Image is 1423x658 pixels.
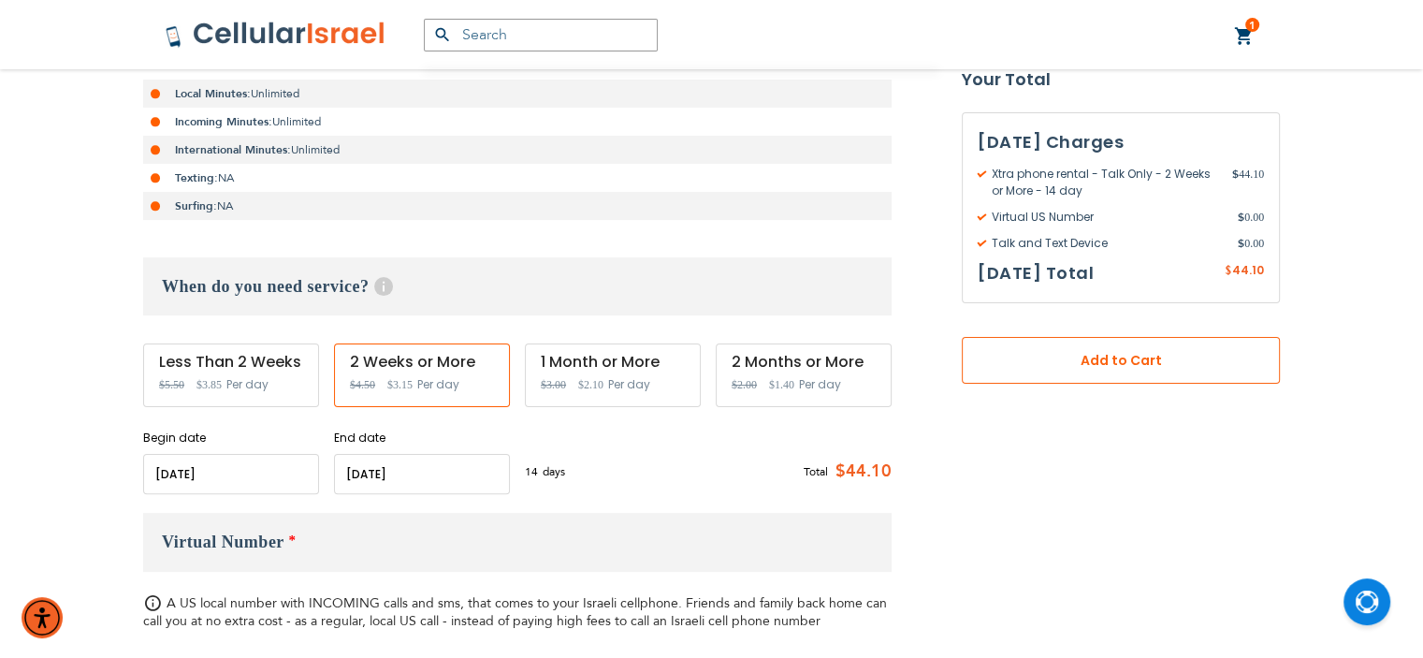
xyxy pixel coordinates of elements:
[424,19,658,51] input: Search
[1238,209,1244,226] span: $
[1238,235,1244,252] span: $
[962,337,1280,384] button: Add to Cart
[143,108,892,136] li: Unlimited
[175,114,272,129] strong: Incoming Minutes:
[541,378,566,391] span: $3.00
[374,277,393,296] span: Help
[143,594,887,630] span: A US local number with INCOMING calls and sms, that comes to your Israeli cellphone. Friends and ...
[143,257,892,315] h3: When do you need service?
[334,430,510,446] label: End date
[525,463,543,480] span: 14
[143,164,892,192] li: NA
[978,235,1238,252] span: Talk and Text Device
[175,142,291,157] strong: International Minutes:
[978,128,1264,156] h3: [DATE] Charges
[143,430,319,446] label: Begin date
[159,378,184,391] span: $5.50
[1225,263,1232,280] span: $
[162,533,284,551] span: Virtual Number
[769,378,794,391] span: $1.40
[350,378,375,391] span: $4.50
[1232,166,1264,199] span: 44.10
[828,458,892,486] span: $44.10
[159,354,303,371] div: Less Than 2 Weeks
[350,354,494,371] div: 2 Weeks or More
[22,597,63,638] div: Accessibility Menu
[1238,235,1264,252] span: 0.00
[165,21,386,49] img: Cellular Israel
[1024,351,1218,371] span: Add to Cart
[978,259,1094,287] h3: [DATE] Total
[1232,262,1264,278] span: 44.10
[143,454,319,494] input: MM/DD/YYYY
[543,463,565,480] span: days
[1232,166,1239,183] span: $
[804,463,828,480] span: Total
[417,376,459,393] span: Per day
[143,80,892,108] li: Unlimited
[1238,209,1264,226] span: 0.00
[732,354,876,371] div: 2 Months or More
[1249,18,1256,33] span: 1
[196,378,222,391] span: $3.85
[226,376,269,393] span: Per day
[978,166,1232,199] span: Xtra phone rental - Talk Only - 2 Weeks or More - 14 day
[732,378,757,391] span: $2.00
[143,136,892,164] li: Unlimited
[143,192,892,220] li: NA
[387,378,413,391] span: $3.15
[175,86,251,101] strong: Local Minutes:
[175,170,218,185] strong: Texting:
[978,209,1238,226] span: Virtual US Number
[334,454,510,494] input: MM/DD/YYYY
[175,198,217,213] strong: Surfing:
[578,378,603,391] span: $2.10
[1234,25,1255,48] a: 1
[608,376,650,393] span: Per day
[799,376,841,393] span: Per day
[541,354,685,371] div: 1 Month or More
[962,66,1280,94] strong: Your Total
